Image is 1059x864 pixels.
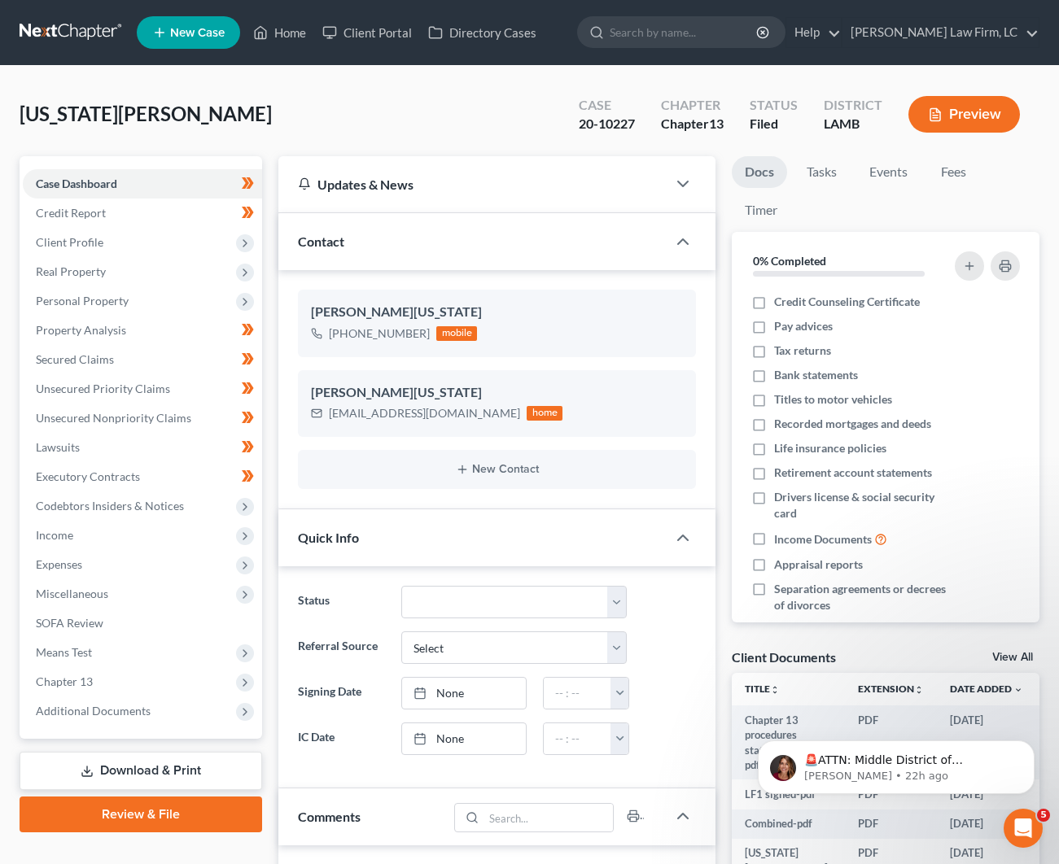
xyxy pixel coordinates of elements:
[314,18,420,47] a: Client Portal
[36,235,103,249] span: Client Profile
[311,303,683,322] div: [PERSON_NAME][US_STATE]
[36,469,140,483] span: Executory Contracts
[36,440,80,454] span: Lawsuits
[774,465,932,481] span: Retirement account statements
[20,752,262,790] a: Download & Print
[36,264,106,278] span: Real Property
[36,674,93,688] span: Chapter 13
[23,199,262,228] a: Credit Report
[1037,809,1050,822] span: 5
[36,382,170,395] span: Unsecured Priority Claims
[750,96,798,115] div: Status
[527,406,562,421] div: home
[23,609,262,638] a: SOFA Review
[311,463,683,476] button: New Contact
[36,294,129,308] span: Personal Property
[290,586,393,618] label: Status
[750,115,798,133] div: Filed
[36,557,82,571] span: Expenses
[245,18,314,47] a: Home
[23,169,262,199] a: Case Dashboard
[402,723,525,754] a: None
[732,809,845,839] td: Combined-pdf
[36,587,108,600] span: Miscellaneous
[774,343,831,359] span: Tax returns
[484,804,614,831] input: Search...
[23,316,262,345] a: Property Analysis
[732,648,836,665] div: Client Documents
[579,115,635,133] div: 20-10227
[856,156,921,188] a: Events
[732,194,790,226] a: Timer
[436,326,477,341] div: mobile
[845,705,937,780] td: PDF
[544,723,612,754] input: -- : --
[36,411,191,425] span: Unsecured Nonpriority Claims
[23,404,262,433] a: Unsecured Nonpriority Claims
[36,616,103,630] span: SOFA Review
[329,405,520,421] div: [EMAIL_ADDRESS][DOMAIN_NAME]
[290,677,393,709] label: Signing Date
[794,156,850,188] a: Tasks
[661,96,724,115] div: Chapter
[36,704,151,718] span: Additional Documents
[23,345,262,374] a: Secured Claims
[774,581,948,613] span: Separation agreements or decrees of divorces
[937,705,1036,780] td: [DATE]
[36,177,117,190] span: Case Dashboard
[298,530,359,545] span: Quick Info
[23,462,262,491] a: Executory Contracts
[23,374,262,404] a: Unsecured Priority Claims
[732,779,845,809] td: LF1 signed-pdf
[23,433,262,462] a: Lawsuits
[298,809,361,824] span: Comments
[36,323,126,337] span: Property Analysis
[298,233,344,249] span: Contact
[402,678,525,709] a: None
[36,645,92,659] span: Means Test
[290,631,393,664] label: Referral Source
[420,18,545,47] a: Directory Cases
[845,809,937,839] td: PDF
[709,116,724,131] span: 13
[774,440,886,456] span: Life insurance policies
[774,367,858,383] span: Bank statements
[20,796,262,832] a: Review & File
[36,528,73,542] span: Income
[290,722,393,755] label: IC Date
[842,18,1039,47] a: [PERSON_NAME] Law Firm, LC
[661,115,724,133] div: Chapter
[786,18,841,47] a: Help
[732,705,845,780] td: Chapter 13 procedures statement signed-pdf
[732,156,787,188] a: Docs
[579,96,635,115] div: Case
[36,499,184,513] span: Codebtors Insiders & Notices
[753,254,826,268] strong: 0% Completed
[733,706,1059,820] iframe: Intercom notifications message
[544,678,612,709] input: -- : --
[610,17,759,47] input: Search by name...
[311,383,683,403] div: [PERSON_NAME][US_STATE]
[329,325,430,342] div: [PHONE_NUMBER]
[858,683,924,695] a: Extensionunfold_more
[170,27,225,39] span: New Case
[824,115,882,133] div: LAMB
[950,683,1023,695] a: Date Added expand_more
[937,809,1036,839] td: [DATE]
[824,96,882,115] div: District
[745,683,780,695] a: Titleunfold_more
[927,156,979,188] a: Fees
[774,391,892,408] span: Titles to motor vehicles
[774,489,948,521] span: Drivers license & social security card
[774,294,920,310] span: Credit Counseling Certificate
[298,176,647,193] div: Updates & News
[1004,809,1043,848] iframe: Intercom live chat
[774,531,872,548] span: Income Documents
[20,102,272,125] span: [US_STATE][PERSON_NAME]
[908,96,1020,133] button: Preview
[774,556,863,573] span: Appraisal reports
